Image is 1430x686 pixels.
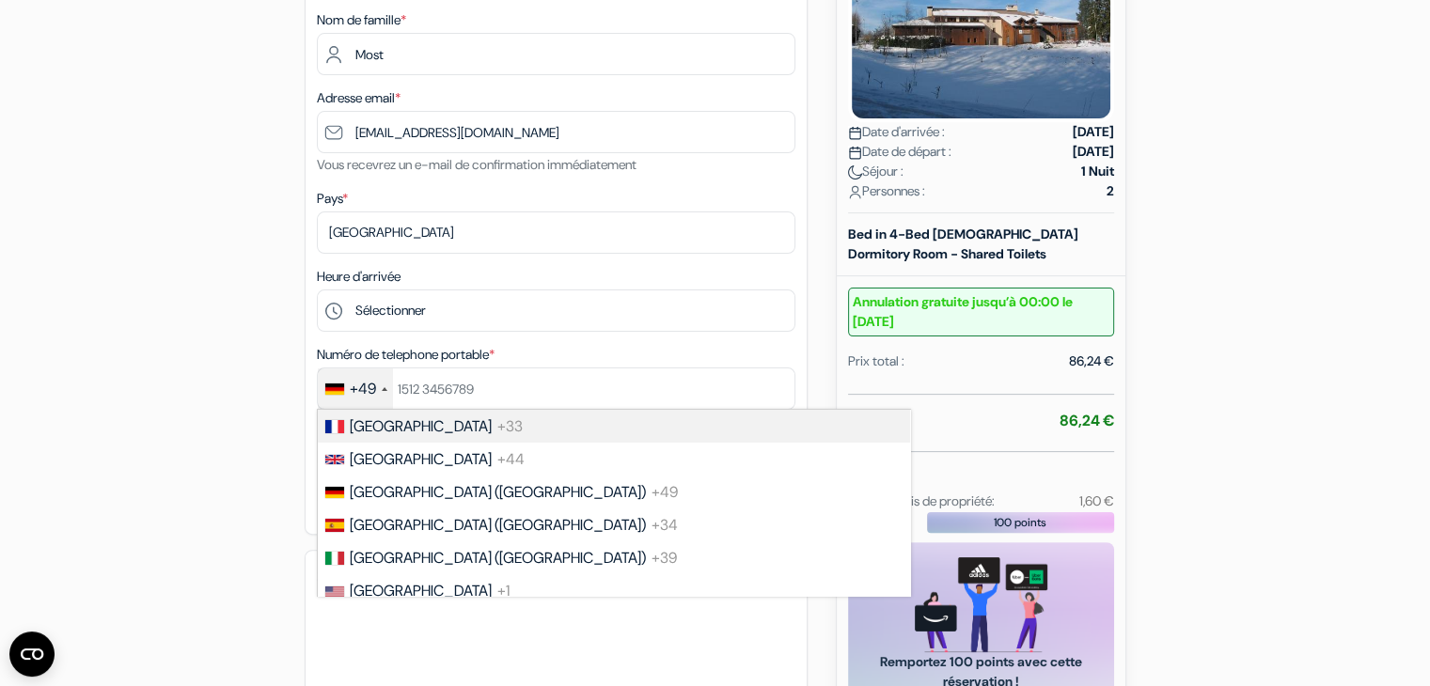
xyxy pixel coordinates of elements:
[848,185,862,199] img: user_icon.svg
[848,226,1078,262] b: Bed in 4-Bed [DEMOGRAPHIC_DATA] Dormitory Room - Shared Toilets
[1081,162,1114,181] strong: 1 Nuit
[497,416,523,436] span: +33
[350,581,492,600] span: [GEOGRAPHIC_DATA]
[848,492,995,509] small: Taxes et frais de propriété:
[848,142,951,162] span: Date de départ :
[848,126,862,140] img: calendar.svg
[1073,142,1114,162] strong: [DATE]
[848,146,862,160] img: calendar.svg
[317,33,795,75] input: Entrer le nom de famille
[497,449,525,469] span: +44
[317,156,636,173] small: Vous recevrez un e-mail de confirmation immédiatement
[317,88,401,108] label: Adresse email
[317,345,495,365] label: Numéro de telephone portable
[848,181,925,201] span: Personnes :
[350,548,646,568] span: [GEOGRAPHIC_DATA] ([GEOGRAPHIC_DATA])
[317,367,795,410] input: 1512 3456789
[915,557,1047,652] img: gift_card_hero_new.png
[317,10,406,30] label: Nom de famille
[317,267,401,287] label: Heure d'arrivée
[652,548,677,568] span: +39
[994,514,1046,531] span: 100 points
[1069,351,1114,371] div: 86,24 €
[848,165,862,179] img: moon.svg
[848,122,945,142] span: Date d'arrivée :
[1078,492,1113,509] small: 1,60 €
[317,189,348,209] label: Pays
[350,482,646,502] span: [GEOGRAPHIC_DATA] ([GEOGRAPHIC_DATA])
[317,409,911,597] ul: List of countries
[350,449,492,469] span: [GEOGRAPHIC_DATA]
[350,378,376,400] div: +49
[1060,411,1114,430] strong: 86,24 €
[848,162,904,181] span: Séjour :
[1107,181,1114,201] strong: 2
[652,482,678,502] span: +49
[848,351,904,371] div: Prix total :
[9,631,55,677] button: Ouvrir le widget CMP
[317,111,795,153] input: Entrer adresse e-mail
[652,515,678,535] span: +34
[497,581,510,600] span: +1
[350,416,492,436] span: [GEOGRAPHIC_DATA]
[318,368,393,409] div: Germany (Deutschland): +49
[350,515,646,535] span: [GEOGRAPHIC_DATA] ([GEOGRAPHIC_DATA])
[848,288,1114,336] small: Annulation gratuite jusqu’à 00:00 le [DATE]
[1073,122,1114,142] strong: [DATE]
